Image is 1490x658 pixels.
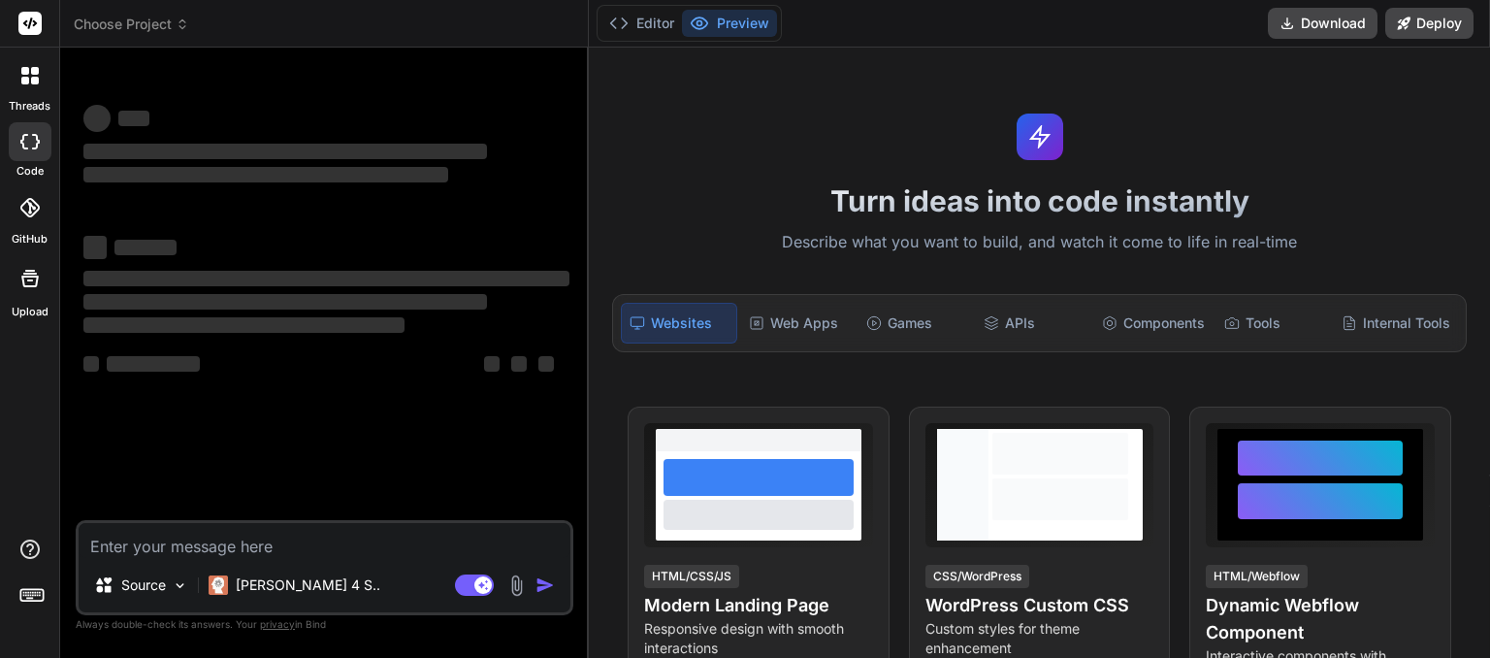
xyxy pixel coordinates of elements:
div: CSS/WordPress [925,565,1029,588]
span: ‌ [538,356,554,372]
div: Components [1094,303,1213,344]
span: ‌ [114,240,177,255]
button: Preview [682,10,777,37]
span: ‌ [118,111,149,126]
label: GitHub [12,231,48,247]
h1: Turn ideas into code instantly [600,183,1478,218]
div: Games [858,303,972,344]
img: attachment [505,575,528,597]
span: ‌ [83,271,569,286]
div: HTML/CSS/JS [644,565,739,588]
p: Describe what you want to build, and watch it come to life in real-time [600,230,1478,255]
label: threads [9,98,50,115]
span: ‌ [83,317,405,333]
span: ‌ [83,236,107,259]
div: HTML/Webflow [1206,565,1308,588]
h4: WordPress Custom CSS [925,592,1154,619]
p: Responsive design with smooth interactions [644,619,873,658]
p: Source [121,576,166,595]
span: ‌ [107,356,200,372]
h4: Dynamic Webflow Component [1206,592,1435,646]
span: Choose Project [74,15,189,34]
img: Pick Models [172,577,188,594]
p: [PERSON_NAME] 4 S.. [236,576,380,595]
p: Always double-check its answers. Your in Bind [76,615,573,634]
button: Download [1268,8,1377,39]
span: ‌ [484,356,500,372]
img: Claude 4 Sonnet [209,576,228,595]
h4: Modern Landing Page [644,592,873,619]
span: privacy [260,618,295,630]
div: Tools [1216,303,1330,344]
span: ‌ [83,167,448,182]
img: icon [535,576,555,595]
span: ‌ [511,356,527,372]
div: Web Apps [741,303,855,344]
button: Editor [601,10,682,37]
span: ‌ [83,294,487,310]
div: Websites [621,303,736,344]
label: Upload [12,304,49,320]
div: Internal Tools [1334,303,1458,344]
label: code [16,163,44,180]
div: APIs [976,303,1089,344]
p: Custom styles for theme enhancement [925,619,1154,658]
button: Deploy [1385,8,1474,39]
span: ‌ [83,105,111,132]
span: ‌ [83,144,487,159]
span: ‌ [83,356,99,372]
